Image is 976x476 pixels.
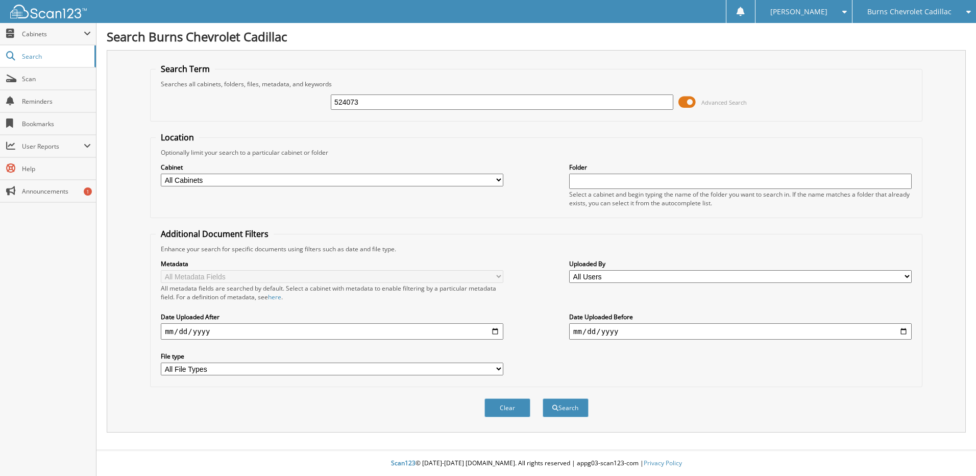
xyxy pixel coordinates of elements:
[84,187,92,196] div: 1
[770,9,827,15] span: [PERSON_NAME]
[569,259,912,268] label: Uploaded By
[156,228,274,240] legend: Additional Document Filters
[22,120,91,128] span: Bookmarks
[161,163,503,172] label: Cabinet
[22,97,91,106] span: Reminders
[22,52,89,61] span: Search
[22,75,91,83] span: Scan
[569,313,912,321] label: Date Uploaded Before
[22,187,91,196] span: Announcements
[156,63,215,75] legend: Search Term
[161,259,503,268] label: Metadata
[107,28,966,45] h1: Search Burns Chevrolet Cadillac
[161,284,503,301] div: All metadata fields are searched by default. Select a cabinet with metadata to enable filtering b...
[644,459,682,467] a: Privacy Policy
[569,323,912,340] input: end
[96,451,976,476] div: © [DATE]-[DATE] [DOMAIN_NAME]. All rights reserved | appg03-scan123-com |
[161,323,503,340] input: start
[484,398,530,417] button: Clear
[867,9,951,15] span: Burns Chevrolet Cadillac
[22,164,91,173] span: Help
[925,427,976,476] iframe: Chat Widget
[10,5,87,18] img: scan123-logo-white.svg
[156,245,917,253] div: Enhance your search for specific documents using filters such as date and file type.
[22,30,84,38] span: Cabinets
[268,293,281,301] a: here
[569,163,912,172] label: Folder
[156,132,199,143] legend: Location
[156,148,917,157] div: Optionally limit your search to a particular cabinet or folder
[701,99,747,106] span: Advanced Search
[569,190,912,207] div: Select a cabinet and begin typing the name of the folder you want to search in. If the name match...
[391,459,416,467] span: Scan123
[22,142,84,151] span: User Reports
[161,352,503,361] label: File type
[161,313,503,321] label: Date Uploaded After
[543,398,589,417] button: Search
[156,80,917,88] div: Searches all cabinets, folders, files, metadata, and keywords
